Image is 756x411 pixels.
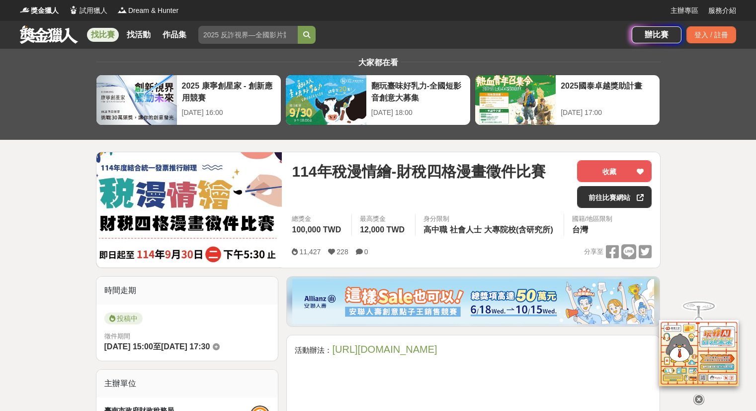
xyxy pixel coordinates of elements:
[475,75,660,125] a: 2025國泰卓越獎助計畫[DATE] 17:00
[450,225,482,234] span: 社會人士
[198,26,298,44] input: 2025 反詐視界—全國影片競賽
[104,332,130,340] span: 徵件期間
[371,107,465,118] div: [DATE] 18:00
[561,80,655,103] div: 2025國泰卓越獎助計畫
[356,58,401,67] span: 大家都在看
[153,342,161,351] span: 至
[80,5,107,16] span: 試用獵人
[182,107,276,118] div: [DATE] 16:00
[69,5,107,16] a: Logo試用獵人
[20,5,30,15] img: Logo
[360,214,407,224] span: 最高獎金
[292,279,654,324] img: dcc59076-91c0-4acb-9c6b-a1d413182f46.png
[96,75,281,125] a: 2025 康寧創星家 - 創新應用競賽[DATE] 16:00
[299,248,321,256] span: 11,427
[659,316,739,382] img: d2146d9a-e6f6-4337-9592-8cefde37ba6b.png
[96,277,278,305] div: 時間走期
[577,160,652,182] button: 收藏
[123,28,155,42] a: 找活動
[159,28,190,42] a: 作品集
[577,186,652,208] a: 前往比賽網站
[423,225,447,234] span: 高中職
[292,160,545,183] span: 114年稅漫情繪-財稅四格漫畫徵件比賽
[371,80,465,103] div: 翻玩臺味好乳力-全國短影音創意大募集
[31,5,59,16] span: 獎金獵人
[364,248,368,256] span: 0
[572,225,588,234] span: 台灣
[292,225,341,234] span: 100,000 TWD
[708,5,736,16] a: 服務介紹
[104,342,153,351] span: [DATE] 15:00
[104,312,143,324] span: 投稿中
[161,342,210,351] span: [DATE] 17:30
[128,5,178,16] span: Dream & Hunter
[686,26,736,43] div: 登入 / 註冊
[87,28,119,42] a: 找比賽
[360,225,405,234] span: 12,000 TWD
[332,344,437,355] a: [URL][DOMAIN_NAME]
[336,248,348,256] span: 228
[671,5,698,16] a: 主辦專區
[182,80,276,103] div: 2025 康寧創星家 - 創新應用競賽
[292,214,343,224] span: 總獎金
[285,75,471,125] a: 翻玩臺味好乳力-全國短影音創意大募集[DATE] 18:00
[423,214,556,224] div: 身分限制
[96,152,282,267] img: Cover Image
[96,370,278,398] div: 主辦單位
[584,244,603,259] span: 分享至
[632,26,681,43] a: 辦比賽
[572,214,613,224] div: 國籍/地區限制
[69,5,79,15] img: Logo
[484,225,553,234] span: 大專院校(含研究所)
[117,5,127,15] img: Logo
[117,5,178,16] a: LogoDream & Hunter
[295,346,332,354] span: 活動辦法：
[561,107,655,118] div: [DATE] 17:00
[20,5,59,16] a: Logo獎金獵人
